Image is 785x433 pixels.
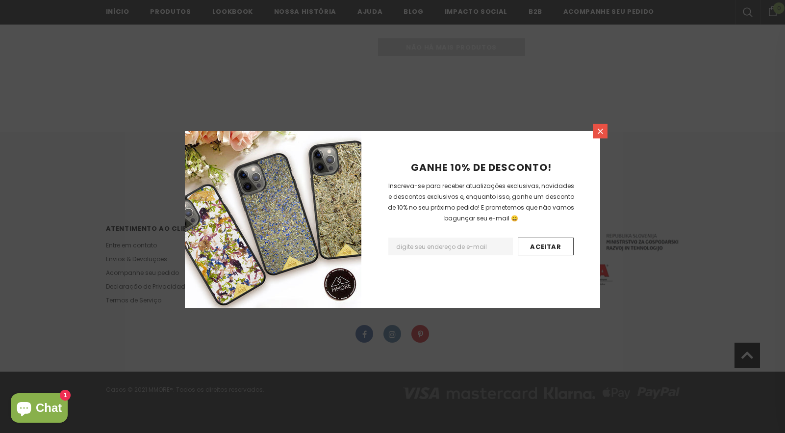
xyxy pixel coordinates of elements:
[518,238,574,255] input: Aceitar
[388,182,574,222] span: Inscreva-se para receber atualizações exclusivas, novidades e descontos exclusivos e, enquanto is...
[593,124,608,138] a: Fechar
[388,238,513,255] input: Email Address
[8,393,71,425] inbox-online-store-chat: Shopify online store chat
[411,161,552,174] span: GANHE 10% DE DESCONTO!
